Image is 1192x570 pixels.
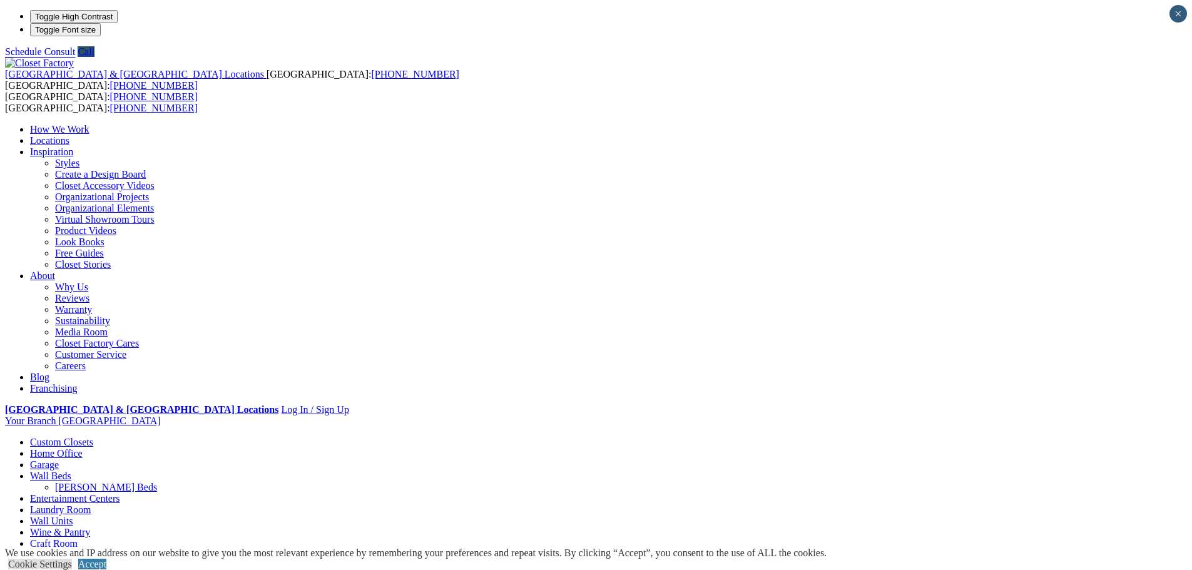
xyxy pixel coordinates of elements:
span: [GEOGRAPHIC_DATA] & [GEOGRAPHIC_DATA] Locations [5,69,264,79]
a: Custom Closets [30,437,93,447]
a: Careers [55,360,86,371]
a: Look Books [55,237,104,247]
a: Garage [30,459,59,470]
button: Toggle Font size [30,23,101,36]
span: Toggle Font size [35,25,96,34]
a: Inspiration [30,146,73,157]
a: Organizational Projects [55,191,149,202]
a: [PERSON_NAME] Beds [55,482,157,492]
a: Create a Design Board [55,169,146,180]
a: Styles [55,158,79,168]
a: Reviews [55,293,89,303]
span: Toggle High Contrast [35,12,113,21]
span: Your Branch [5,415,56,426]
a: Accept [78,559,106,569]
a: Customer Service [55,349,126,360]
span: [GEOGRAPHIC_DATA]: [GEOGRAPHIC_DATA]: [5,91,198,113]
a: [GEOGRAPHIC_DATA] & [GEOGRAPHIC_DATA] Locations [5,69,267,79]
a: Blog [30,372,49,382]
button: Toggle High Contrast [30,10,118,23]
a: Wall Beds [30,471,71,481]
a: Your Branch [GEOGRAPHIC_DATA] [5,415,161,426]
button: Close [1169,5,1187,23]
a: Laundry Room [30,504,91,515]
a: How We Work [30,124,89,135]
a: Media Room [55,327,108,337]
a: About [30,270,55,281]
a: Log In / Sign Up [281,404,349,415]
a: Call [78,46,94,57]
span: [GEOGRAPHIC_DATA]: [GEOGRAPHIC_DATA]: [5,69,459,91]
a: Entertainment Centers [30,493,120,504]
a: Why Us [55,282,88,292]
a: Closet Stories [55,259,111,270]
a: Wine & Pantry [30,527,90,537]
a: [GEOGRAPHIC_DATA] & [GEOGRAPHIC_DATA] Locations [5,404,278,415]
a: [PHONE_NUMBER] [110,103,198,113]
a: Closet Factory Cares [55,338,139,349]
a: Wall Units [30,516,73,526]
a: Warranty [55,304,92,315]
a: Cookie Settings [8,559,72,569]
a: Organizational Elements [55,203,154,213]
a: [PHONE_NUMBER] [110,91,198,102]
a: Closet Accessory Videos [55,180,155,191]
a: [PHONE_NUMBER] [371,69,459,79]
a: Franchising [30,383,78,394]
a: Sustainability [55,315,110,326]
a: Locations [30,135,69,146]
a: Virtual Showroom Tours [55,214,155,225]
a: [PHONE_NUMBER] [110,80,198,91]
a: Home Office [30,448,83,459]
a: Craft Room [30,538,78,549]
a: Schedule Consult [5,46,75,57]
a: Product Videos [55,225,116,236]
div: We use cookies and IP address on our website to give you the most relevant experience by remember... [5,547,827,559]
img: Closet Factory [5,58,74,69]
span: [GEOGRAPHIC_DATA] [58,415,160,426]
a: Free Guides [55,248,104,258]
